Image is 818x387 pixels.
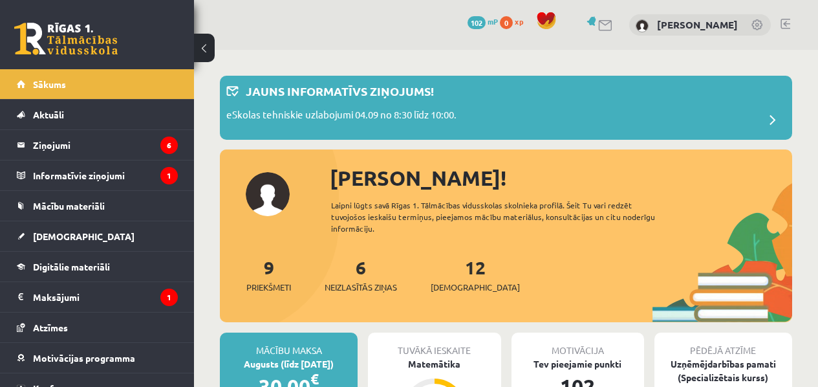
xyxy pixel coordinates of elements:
span: Mācību materiāli [33,200,105,212]
p: Jauns informatīvs ziņojums! [246,82,434,100]
i: 1 [160,167,178,184]
a: [PERSON_NAME] [657,18,738,31]
a: 6Neizlasītās ziņas [325,256,397,294]
a: 102 mP [468,16,498,27]
span: 102 [468,16,486,29]
a: 9Priekšmeti [246,256,291,294]
a: Rīgas 1. Tālmācības vidusskola [14,23,118,55]
a: Digitālie materiāli [17,252,178,282]
a: Motivācijas programma [17,343,178,373]
div: Laipni lūgts savā Rīgas 1. Tālmācības vidusskolas skolnieka profilā. Šeit Tu vari redzēt tuvojošo... [331,199,674,234]
span: Aktuāli [33,109,64,120]
span: Motivācijas programma [33,352,135,364]
a: Jauns informatīvs ziņojums! eSkolas tehniskie uzlabojumi 04.09 no 8:30 līdz 10:00. [226,82,786,133]
div: Mācību maksa [220,333,358,357]
a: 0 xp [500,16,530,27]
div: Uzņēmējdarbības pamati (Specializētais kurss) [654,357,792,384]
a: Informatīvie ziņojumi1 [17,160,178,190]
span: [DEMOGRAPHIC_DATA] [431,281,520,294]
a: 12[DEMOGRAPHIC_DATA] [431,256,520,294]
p: eSkolas tehniskie uzlabojumi 04.09 no 8:30 līdz 10:00. [226,107,457,126]
span: [DEMOGRAPHIC_DATA] [33,230,135,242]
i: 6 [160,137,178,154]
span: Sākums [33,78,66,90]
a: Sākums [17,69,178,99]
a: [DEMOGRAPHIC_DATA] [17,221,178,251]
span: xp [515,16,523,27]
a: Aktuāli [17,100,178,129]
a: Mācību materiāli [17,191,178,221]
span: 0 [500,16,513,29]
div: Tev pieejamie punkti [511,357,644,371]
a: Atzīmes [17,313,178,342]
i: 1 [160,289,178,306]
span: Priekšmeti [246,281,291,294]
div: [PERSON_NAME]! [330,162,792,193]
span: Neizlasītās ziņas [325,281,397,294]
div: Motivācija [511,333,644,357]
div: Pēdējā atzīme [654,333,792,357]
legend: Maksājumi [33,282,178,312]
span: Atzīmes [33,322,68,333]
legend: Ziņojumi [33,130,178,160]
legend: Informatīvie ziņojumi [33,160,178,190]
a: Ziņojumi6 [17,130,178,160]
img: Veronika Cvetkova [636,19,649,32]
div: Matemātika [368,357,500,371]
div: Augusts (līdz [DATE]) [220,357,358,371]
span: Digitālie materiāli [33,261,110,272]
div: Tuvākā ieskaite [368,333,500,357]
a: Maksājumi1 [17,282,178,312]
span: mP [488,16,498,27]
